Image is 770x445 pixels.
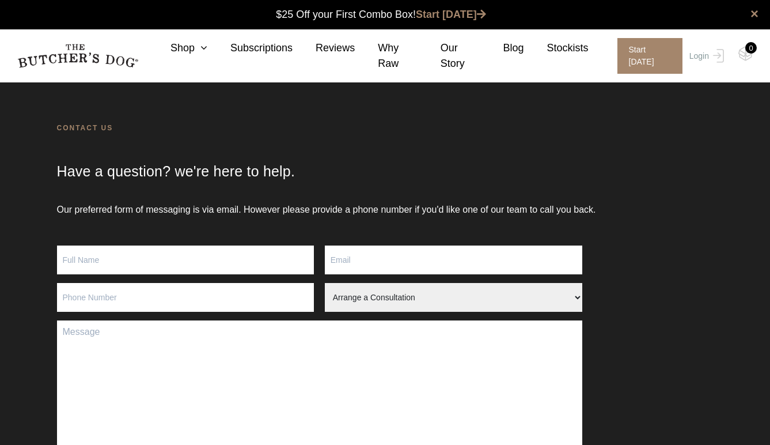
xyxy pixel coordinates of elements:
[57,163,714,203] h2: Have a question? we're here to help.
[738,46,753,61] img: TBD_Cart-Empty.png
[57,203,714,246] p: Our preferred form of messaging is via email. However please provide a phone number if you'd like...
[293,40,355,56] a: Reviews
[355,40,418,71] a: Why Raw
[418,40,480,71] a: Our Story
[480,40,524,56] a: Blog
[207,40,293,56] a: Subscriptions
[745,42,757,54] div: 0
[686,38,724,74] a: Login
[524,40,588,56] a: Stockists
[57,122,714,163] h1: Contact Us
[325,246,582,274] input: Email
[147,40,207,56] a: Shop
[617,38,682,74] span: Start [DATE]
[57,283,314,312] input: Phone Number
[750,7,758,21] a: close
[57,246,314,274] input: Full Name
[606,38,686,74] a: Start [DATE]
[416,9,486,20] a: Start [DATE]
